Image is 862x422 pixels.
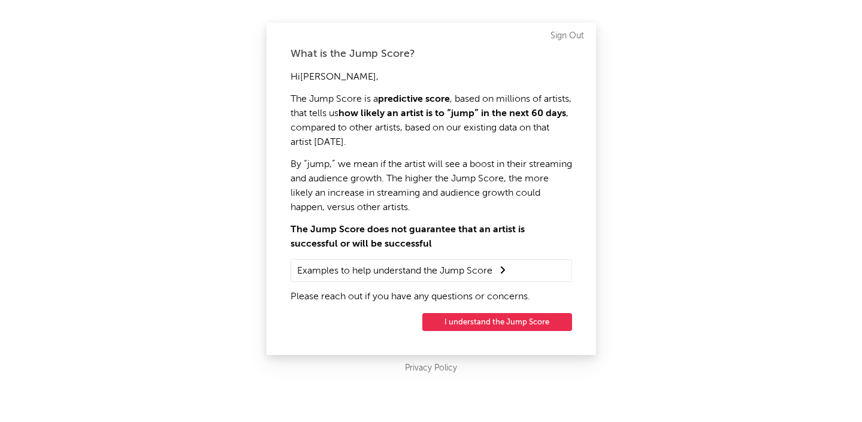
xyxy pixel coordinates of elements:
[291,290,572,304] p: Please reach out if you have any questions or concerns.
[338,109,566,119] strong: how likely an artist is to “jump” in the next 60 days
[297,263,565,278] summary: Examples to help understand the Jump Score
[291,47,572,61] div: What is the Jump Score?
[291,70,572,84] p: Hi [PERSON_NAME] ,
[422,313,572,331] button: I understand the Jump Score
[551,29,584,43] a: Sign Out
[291,92,572,150] p: The Jump Score is a , based on millions of artists, that tells us , compared to other artists, ba...
[378,95,450,104] strong: predictive score
[405,361,457,376] a: Privacy Policy
[291,157,572,215] p: By “jump,” we mean if the artist will see a boost in their streaming and audience growth. The hig...
[291,225,525,249] strong: The Jump Score does not guarantee that an artist is successful or will be successful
